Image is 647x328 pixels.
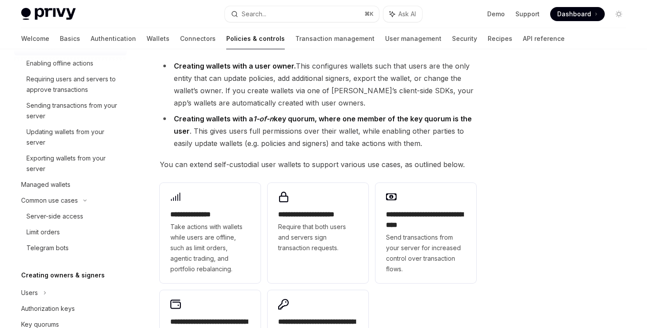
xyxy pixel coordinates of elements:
[26,243,69,253] div: Telegram bots
[550,7,605,21] a: Dashboard
[21,195,78,206] div: Common use cases
[14,240,127,256] a: Telegram bots
[383,6,422,22] button: Ask AI
[14,98,127,124] a: Sending transactions from your server
[515,10,540,18] a: Support
[226,28,285,49] a: Policies & controls
[14,124,127,150] a: Updating wallets from your server
[364,11,374,18] span: ⌘ K
[398,10,416,18] span: Ask AI
[278,222,358,253] span: Require that both users and servers sign transaction requests.
[295,28,375,49] a: Transaction management
[242,9,266,19] div: Search...
[180,28,216,49] a: Connectors
[21,303,75,314] div: Authorization keys
[26,58,93,69] div: Enabling offline actions
[26,211,83,222] div: Server-side access
[26,100,121,121] div: Sending transactions from your server
[174,114,472,135] strong: Creating wallets with a key quorum, where one member of the key quorum is the user
[14,55,127,71] a: Enabling offline actions
[26,127,121,148] div: Updating wallets from your server
[21,270,105,281] h5: Creating owners & signers
[385,28,441,49] a: User management
[14,301,127,317] a: Authorization keys
[612,7,626,21] button: Toggle dark mode
[21,179,70,190] div: Managed wallets
[21,288,38,298] div: Users
[160,60,476,109] li: This configures wallets such that users are the only entity that can update policies, add additio...
[14,177,127,193] a: Managed wallets
[386,232,466,274] span: Send transactions from your server for increased control over transaction flows.
[14,224,127,240] a: Limit orders
[14,208,127,224] a: Server-side access
[14,71,127,98] a: Requiring users and servers to approve transactions
[488,28,512,49] a: Recipes
[523,28,565,49] a: API reference
[14,150,127,177] a: Exporting wallets from your server
[60,28,80,49] a: Basics
[21,8,76,20] img: light logo
[452,28,477,49] a: Security
[160,113,476,149] li: . This gives users full permissions over their wallet, while enabling other parties to easily upd...
[225,6,379,22] button: Search...⌘K
[253,114,274,123] em: 1-of-n
[147,28,169,49] a: Wallets
[160,158,476,171] span: You can extend self-custodial user wallets to support various use cases, as outlined below.
[557,10,591,18] span: Dashboard
[170,222,250,274] span: Take actions with wallets while users are offline, such as limit orders, agentic trading, and por...
[487,10,505,18] a: Demo
[21,28,49,49] a: Welcome
[160,183,261,283] a: **** **** *****Take actions with wallets while users are offline, such as limit orders, agentic t...
[174,62,296,70] strong: Creating wallets with a user owner.
[26,153,121,174] div: Exporting wallets from your server
[26,227,60,237] div: Limit orders
[91,28,136,49] a: Authentication
[26,74,121,95] div: Requiring users and servers to approve transactions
